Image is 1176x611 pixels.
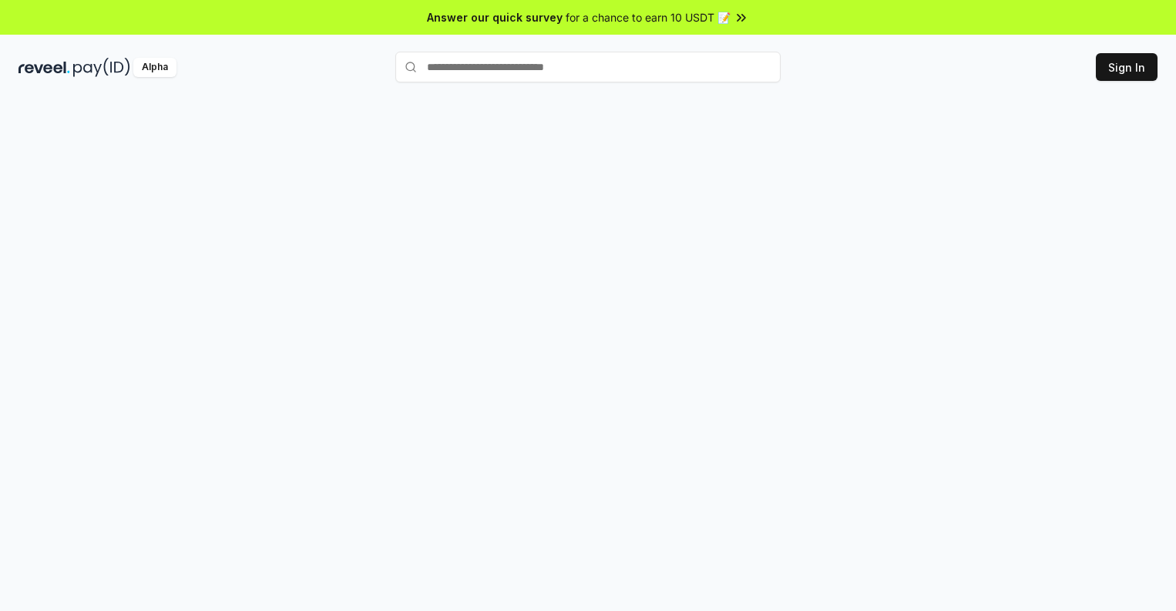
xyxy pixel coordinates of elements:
[566,9,731,25] span: for a chance to earn 10 USDT 📝
[427,9,563,25] span: Answer our quick survey
[1096,53,1158,81] button: Sign In
[73,58,130,77] img: pay_id
[133,58,176,77] div: Alpha
[18,58,70,77] img: reveel_dark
